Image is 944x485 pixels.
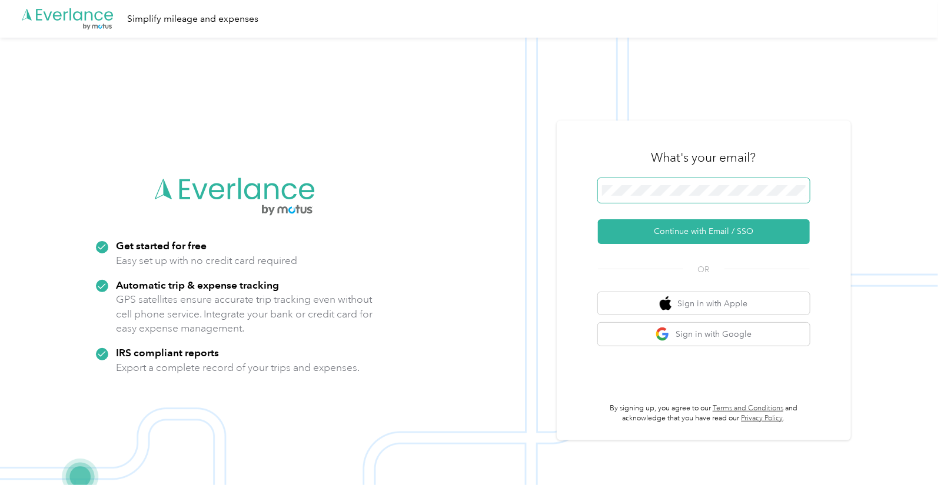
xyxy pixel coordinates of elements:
[117,292,374,336] p: GPS satellites ensure accurate trip tracking even without cell phone service. Integrate your bank...
[742,414,783,423] a: Privacy Policy
[117,253,298,268] p: Easy set up with no credit card required
[598,323,810,346] button: google logoSign in with Google
[656,327,670,342] img: google logo
[713,404,783,413] a: Terms and Conditions
[660,296,672,311] img: apple logo
[117,360,360,375] p: Export a complete record of your trips and expenses.
[117,346,220,359] strong: IRS compliant reports
[117,239,207,252] strong: Get started for free
[117,279,280,291] strong: Automatic trip & expense tracking
[598,219,810,244] button: Continue with Email / SSO
[683,263,724,276] span: OR
[652,149,756,166] h3: What's your email?
[127,12,258,26] div: Simplify mileage and expenses
[598,403,810,424] p: By signing up, you agree to our and acknowledge that you have read our .
[598,292,810,315] button: apple logoSign in with Apple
